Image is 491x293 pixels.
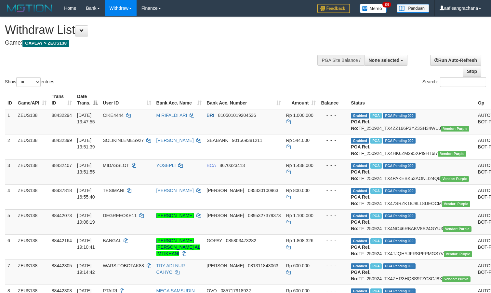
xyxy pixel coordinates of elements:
[370,113,382,119] span: Marked by aafsreyleap
[351,169,370,181] b: PGA Ref. No:
[397,4,429,13] img: panduan.png
[5,91,15,109] th: ID
[321,137,346,144] div: - - -
[219,163,245,168] span: Copy 8670323413 to clipboard
[348,159,475,184] td: TF_250924_TX4PAKEBK53AONLI24Q6
[103,238,121,243] span: BANGAL
[430,55,481,66] a: Run Auto-Refresh
[77,188,95,200] span: [DATE] 16:55:40
[351,244,370,256] b: PGA Ref. No:
[52,188,72,193] span: 88437818
[286,138,310,143] span: Rp 544.000
[52,138,72,143] span: 88432399
[49,91,74,109] th: Trans ID: activate to sort column ascending
[103,113,124,118] span: CIKE4444
[321,112,346,119] div: - - -
[351,213,369,219] span: Grabbed
[156,213,194,218] a: [PERSON_NAME]
[351,238,369,244] span: Grabbed
[351,270,370,281] b: PGA Ref. No:
[321,212,346,219] div: - - -
[207,138,228,143] span: SEABANK
[77,213,95,225] span: [DATE] 19:08:19
[5,109,15,134] td: 1
[15,134,49,159] td: ZEUS138
[348,259,475,285] td: TF_250924_TX4ZHR3HQ8S9TZC8GJ8X
[317,55,364,66] div: PGA Site Balance /
[441,126,469,132] span: Vendor URL: https://trx4.1velocity.biz
[317,4,350,13] img: Feedback.jpg
[321,237,346,244] div: - - -
[77,163,95,174] span: [DATE] 13:51:55
[442,276,471,282] span: Vendor URL: https://trx4.1velocity.biz
[103,138,144,143] span: SOLIKINLEMES927
[5,209,15,234] td: 5
[348,134,475,159] td: TF_250924_TX4HK6ZM295XPI9HT6I7
[154,91,204,109] th: Bank Acc. Name: activate to sort column ascending
[156,113,187,118] a: M RIFALDI ARI
[351,144,370,156] b: PGA Ref. No:
[52,238,72,243] span: 88442164
[351,194,370,206] b: PGA Ref. No:
[383,138,416,144] span: PGA Pending
[5,184,15,209] td: 4
[207,163,216,168] span: BCA
[77,113,95,124] span: [DATE] 13:47:55
[207,113,214,118] span: BRI
[100,91,153,109] th: User ID: activate to sort column ascending
[370,213,382,219] span: Marked by aafsreyleap
[365,55,408,66] button: None selected
[204,91,284,109] th: Bank Acc. Number: activate to sort column ascending
[383,213,416,219] span: PGA Pending
[383,263,416,269] span: PGA Pending
[382,2,391,7] span: 34
[351,119,370,131] b: PGA Ref. No:
[15,209,49,234] td: ZEUS138
[74,91,100,109] th: Date Trans.: activate to sort column descending
[15,259,49,285] td: ZEUS138
[156,138,194,143] a: [PERSON_NAME]
[443,226,471,232] span: Vendor URL: https://trx4.1velocity.biz
[5,159,15,184] td: 3
[318,91,348,109] th: Balance
[156,263,185,275] a: TRY ADI NUR CAHYO
[286,213,313,218] span: Rp 1.100.000
[351,113,369,119] span: Grabbed
[286,263,310,268] span: Rp 600.000
[218,113,256,118] span: Copy 810501019204536 to clipboard
[52,113,72,118] span: 88432294
[5,23,321,36] h1: Withdraw List
[248,263,278,268] span: Copy 081311843063 to clipboard
[351,263,369,269] span: Grabbed
[103,213,137,218] span: DEGREEOKE11
[284,91,319,109] th: Amount: activate to sort column ascending
[226,238,256,243] span: Copy 085803473282 to clipboard
[5,77,54,87] label: Show entries
[232,138,262,143] span: Copy 901569381211 to clipboard
[463,66,481,77] a: Stop
[348,184,475,209] td: TF_250924_TX47SRZK18J8LL8UEOCM
[15,234,49,259] td: ZEUS138
[52,263,72,268] span: 88442305
[156,188,194,193] a: [PERSON_NAME]
[5,234,15,259] td: 6
[207,188,244,193] span: [PERSON_NAME]
[370,238,382,244] span: Marked by aaftanly
[351,163,369,169] span: Grabbed
[370,163,382,169] span: Marked by aaftrukkakada
[321,262,346,269] div: - - -
[77,263,95,275] span: [DATE] 19:14:42
[77,238,95,250] span: [DATE] 19:10:41
[22,40,69,47] span: OXPLAY > ZEUS138
[207,263,244,268] span: [PERSON_NAME]
[370,188,382,194] span: Marked by aafnoeunsreypich
[5,40,321,46] h4: Game:
[348,209,475,234] td: TF_250924_TX4NO46RBAKV8S24GYU3
[207,213,244,218] span: [PERSON_NAME]
[369,58,400,63] span: None selected
[15,159,49,184] td: ZEUS138
[444,251,472,257] span: Vendor URL: https://trx4.1velocity.biz
[52,213,72,218] span: 88442073
[360,4,387,13] img: Button%20Memo.svg
[370,138,382,144] span: Marked by aafsreyleap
